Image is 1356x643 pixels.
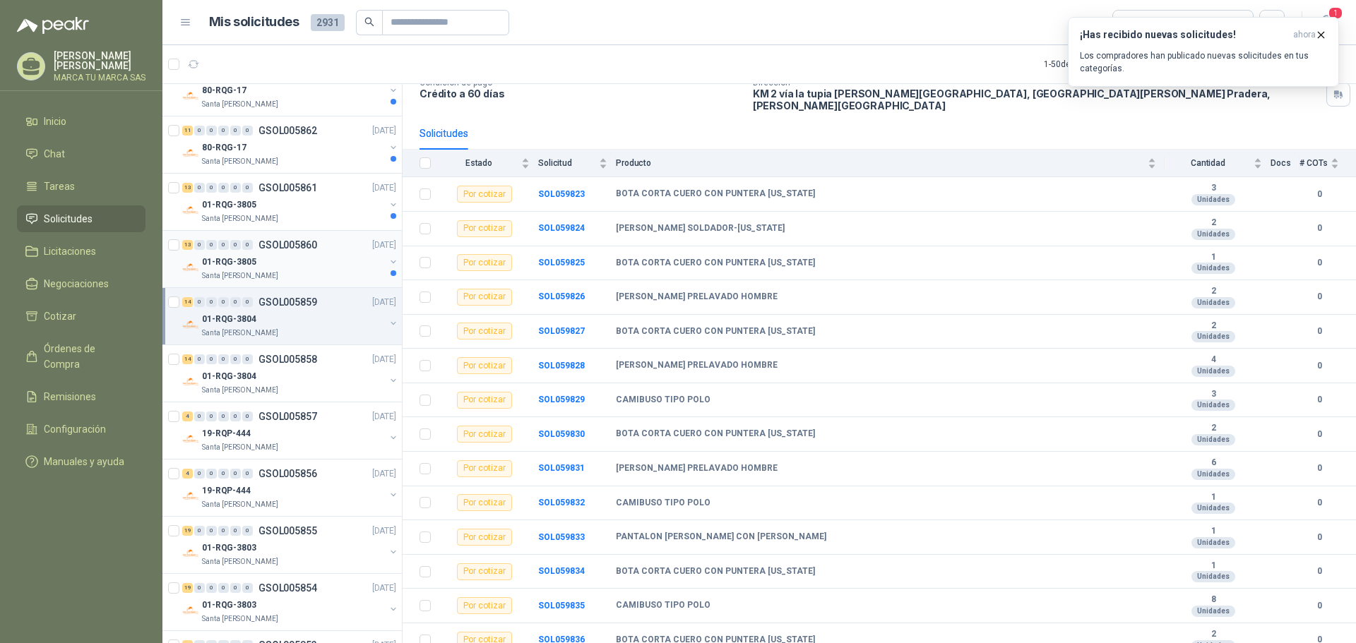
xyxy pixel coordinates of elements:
[1191,297,1235,308] div: Unidades
[182,354,193,364] div: 14
[1165,389,1262,400] b: 3
[1271,150,1299,177] th: Docs
[206,183,217,193] div: 0
[1299,150,1356,177] th: # COTs
[182,465,399,510] a: 4 0 0 0 0 0 GSOL005856[DATE] Company Logo19-RQP-444Santa [PERSON_NAME]
[258,126,317,136] p: GSOL005862
[1165,252,1262,263] b: 1
[202,213,278,224] p: Santa [PERSON_NAME]
[538,429,585,439] a: SOL059830
[616,498,710,509] b: CAMIBUSO TIPO POLO
[1299,256,1339,270] b: 0
[182,579,399,625] a: 19 0 0 0 0 0 GSOL005854[DATE] Company Logo01-RQG-3803Santa [PERSON_NAME]
[182,526,193,536] div: 19
[439,150,538,177] th: Estado
[538,158,596,168] span: Solicitud
[1165,423,1262,434] b: 2
[457,529,512,546] div: Por cotizar
[182,126,193,136] div: 11
[538,463,585,473] b: SOL059831
[218,583,229,593] div: 0
[538,532,585,542] b: SOL059833
[616,531,826,543] b: PANTALON [PERSON_NAME] CON [PERSON_NAME]
[258,526,317,536] p: GSOL005855
[182,202,199,219] img: Company Logo
[242,183,253,193] div: 0
[194,354,205,364] div: 0
[1191,434,1235,445] div: Unidades
[202,599,256,612] p: 01-RQG-3803
[616,395,710,406] b: CAMIBUSO TIPO POLO
[182,488,199,505] img: Company Logo
[616,566,815,577] b: BOTA CORTA CUERO CON PUNTERA [US_STATE]
[616,188,815,200] b: BOTA CORTA CUERO CON PUNTERA [US_STATE]
[457,323,512,339] div: Por cotizar
[44,276,109,292] span: Negociaciones
[538,326,585,336] b: SOL059827
[182,316,199,333] img: Company Logo
[1191,263,1235,274] div: Unidades
[202,541,256,555] p: 01-RQG-3803
[1299,496,1339,510] b: 0
[616,428,815,440] b: BOTA CORTA CUERO CON PUNTERA [US_STATE]
[372,296,396,309] p: [DATE]
[202,198,256,212] p: 01-RQG-3805
[1165,629,1262,640] b: 2
[420,88,742,100] p: Crédito a 60 días
[538,395,585,404] a: SOL059829
[218,183,229,193] div: 0
[230,411,241,421] div: 0
[1299,222,1339,235] b: 0
[218,469,229,479] div: 0
[1299,325,1339,338] b: 0
[1299,158,1328,168] span: # COTs
[616,360,778,371] b: [PERSON_NAME] PRELAVADO HOMBRE
[538,189,585,199] a: SOL059823
[206,297,217,307] div: 0
[538,498,585,507] a: SOL059832
[44,211,93,227] span: Solicitudes
[372,467,396,481] p: [DATE]
[1299,428,1339,441] b: 0
[1299,462,1339,475] b: 0
[538,566,585,576] a: SOL059834
[182,88,199,104] img: Company Logo
[182,65,399,110] a: 11 0 0 0 0 0 GSOL005863[DATE] Company Logo80-RQG-17Santa [PERSON_NAME]
[17,238,145,265] a: Licitaciones
[194,297,205,307] div: 0
[420,126,468,141] div: Solicitudes
[202,270,278,282] p: Santa [PERSON_NAME]
[311,14,345,31] span: 2931
[182,373,199,390] img: Company Logo
[230,297,241,307] div: 0
[194,526,205,536] div: 0
[1191,366,1235,377] div: Unidades
[230,583,241,593] div: 0
[258,297,317,307] p: GSOL005859
[202,141,246,155] p: 80-RQG-17
[202,385,278,396] p: Santa [PERSON_NAME]
[1299,565,1339,578] b: 0
[616,158,1145,168] span: Producto
[182,522,399,567] a: 19 0 0 0 0 0 GSOL005855[DATE] Company Logo01-RQG-3803Santa [PERSON_NAME]
[194,583,205,593] div: 0
[242,354,253,364] div: 0
[218,240,229,250] div: 0
[1191,537,1235,548] div: Unidades
[1191,399,1235,411] div: Unidades
[218,354,229,364] div: 0
[372,582,396,595] p: [DATE]
[182,259,199,276] img: Company Logo
[54,51,145,71] p: [PERSON_NAME] [PERSON_NAME]
[202,84,246,97] p: 80-RQG-17
[616,326,815,337] b: BOTA CORTA CUERO CON PUNTERA [US_STATE]
[616,292,778,303] b: [PERSON_NAME] PRELAVADO HOMBRE
[1080,29,1287,41] h3: ¡Has recibido nuevas solicitudes!
[753,88,1321,112] p: KM 2 vía la tupia [PERSON_NAME][GEOGRAPHIC_DATA], [GEOGRAPHIC_DATA][PERSON_NAME] Pradera , [PERSO...
[242,526,253,536] div: 0
[218,411,229,421] div: 0
[1299,290,1339,304] b: 0
[1299,188,1339,201] b: 0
